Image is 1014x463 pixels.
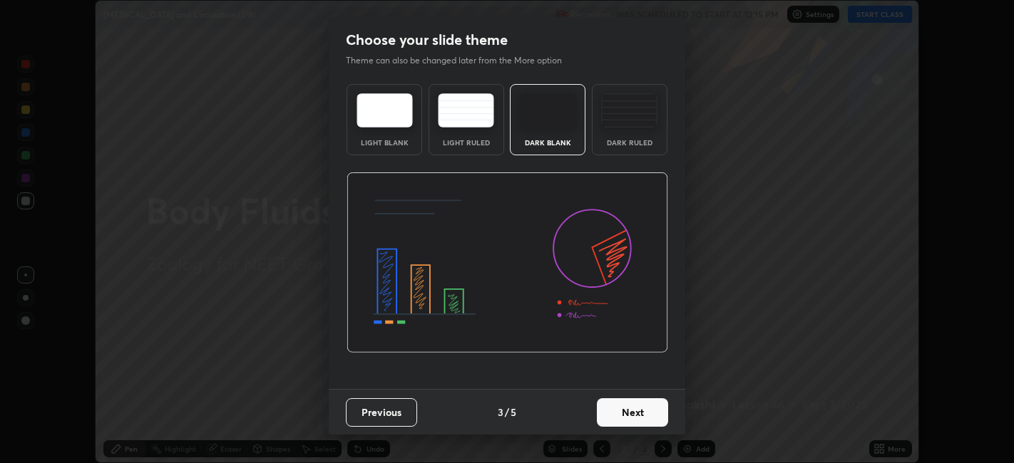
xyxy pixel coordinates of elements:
p: Theme can also be changed later from the More option [346,54,577,67]
img: darkRuledTheme.de295e13.svg [601,93,657,128]
img: darkTheme.f0cc69e5.svg [520,93,576,128]
img: lightTheme.e5ed3b09.svg [357,93,413,128]
img: darkThemeBanner.d06ce4a2.svg [347,172,668,353]
button: Next [597,398,668,427]
h4: 5 [511,405,516,420]
h4: 3 [498,405,503,420]
div: Dark Blank [519,139,576,146]
button: Previous [346,398,417,427]
div: Dark Ruled [601,139,658,146]
div: Light Blank [356,139,413,146]
img: lightRuledTheme.5fabf969.svg [438,93,494,128]
div: Light Ruled [438,139,495,146]
h2: Choose your slide theme [346,31,508,49]
h4: / [505,405,509,420]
